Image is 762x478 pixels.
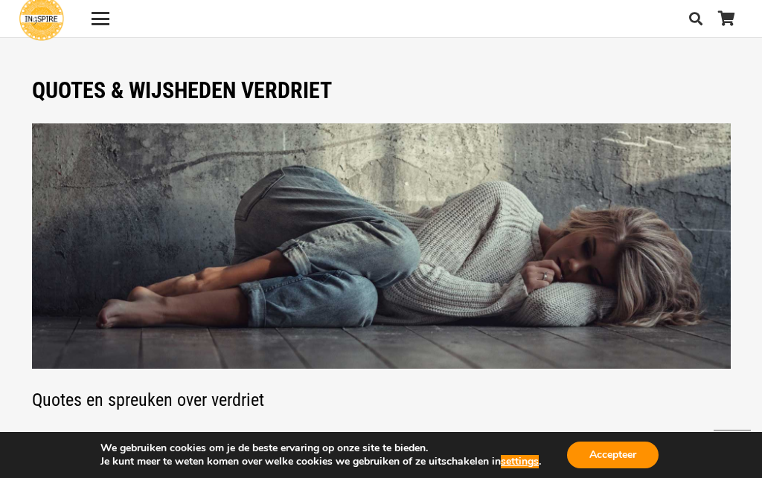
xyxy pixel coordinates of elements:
button: Accepteer [567,442,659,468]
p: Wijsheden en woorden recht uit het hart vind je op [DOMAIN_NAME] die steun & herkenbaarheid kunne... [32,430,731,468]
p: We gebruiken cookies om je de beste ervaring op onze site te bieden. [100,442,541,455]
h1: QUOTES & WIJSHEDEN VERDRIET [32,77,731,104]
a: Terug naar top [714,430,751,467]
h2: Quotes en spreuken over verdriet [32,123,731,412]
p: Je kunt meer te weten komen over welke cookies we gebruiken of ze uitschakelen in . [100,455,541,468]
a: Menu [81,10,119,28]
img: Omgaan met verdriet - spreuken en uitspraken over verdriet - ingspire [32,123,731,369]
button: settings [501,455,539,468]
